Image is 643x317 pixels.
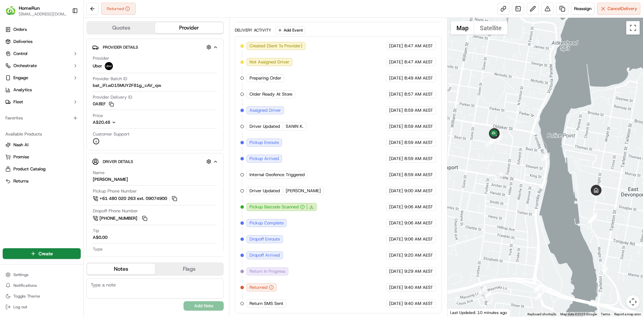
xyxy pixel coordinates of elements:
[7,27,122,38] p: Welcome 👋
[389,107,403,113] span: [DATE]
[275,26,305,34] button: Add Event
[593,189,601,197] div: 10
[13,142,28,148] span: Nash AI
[235,28,271,33] div: Delivery Activity
[404,107,433,113] span: 8:59 AM AEST
[13,304,27,310] span: Log out
[389,43,403,49] span: [DATE]
[389,301,403,307] span: [DATE]
[249,204,299,210] span: Pickup Barcode Scanned
[494,135,503,143] div: 1
[404,301,433,307] span: 9:40 AM AEST
[3,164,81,174] button: Product Catalog
[93,76,127,82] span: Provider Batch ID
[389,188,403,194] span: [DATE]
[19,11,67,17] span: [EMAIL_ADDRESS][DOMAIN_NAME]
[87,264,155,274] button: Notes
[93,188,137,194] span: Pickup Phone Number
[404,59,433,65] span: 8:47 AM AEST
[67,114,81,119] span: Pylon
[93,170,104,176] span: Name
[389,140,403,146] span: [DATE]
[404,268,433,274] span: 9:29 AM AEST
[249,59,289,65] span: Not Assigned Driver
[404,91,433,97] span: 8:57 AM AEST
[404,284,433,290] span: 9:40 AM AEST
[449,308,471,317] img: Google
[489,135,498,144] div: 18
[286,123,303,129] span: SANIN K.
[17,43,121,50] input: Got a question? Start typing here...
[13,39,32,45] span: Deliveries
[3,302,81,312] button: Log out
[249,284,268,290] span: Returned
[93,195,178,202] a: +61 480 020 263 ext. 09074900
[92,42,218,53] button: Provider Details
[389,252,403,258] span: [DATE]
[404,252,433,258] span: 9:20 AM AEST
[249,301,283,307] span: Return SMS Sent
[249,172,305,178] span: Internal Geofence Triggered
[404,140,433,146] span: 8:59 AM AEST
[54,95,110,107] a: 💻API Documentation
[588,213,597,221] div: 12
[93,63,102,69] span: Uber
[3,60,81,71] button: Orchestrate
[114,66,122,74] button: Start new chat
[249,220,284,226] span: Pickup Complete
[449,308,471,317] a: Open this area in Google Maps (opens a new window)
[93,228,99,234] span: Tip
[249,107,281,113] span: Assigned Driver
[87,22,155,33] button: Quotes
[249,43,302,49] span: Created (Sent To Provider)
[23,64,110,71] div: Start new chat
[93,119,152,125] button: A$20.48
[57,98,62,103] div: 💻
[155,264,223,274] button: Flags
[404,172,433,178] span: 8:59 AM AEST
[3,248,81,259] button: Create
[13,294,40,299] span: Toggle Theme
[3,270,81,279] button: Settings
[249,268,285,274] span: Return In Progress
[574,6,591,12] span: Reassign
[286,188,321,194] span: [PERSON_NAME]
[93,246,102,252] span: Type
[249,91,292,97] span: Order Ready At Store
[47,113,81,119] a: Powered byPylon
[13,178,28,184] span: Returns
[3,97,81,107] button: Fleet
[93,83,161,89] span: bat_iFLwD15MUY2F81g_cAV_qw
[13,283,37,288] span: Notifications
[93,234,108,241] div: A$0.00
[19,5,40,11] button: HomeRun
[494,172,503,181] div: 4
[7,98,12,103] div: 📗
[93,215,148,222] a: [PHONE_NUMBER]
[249,140,279,146] span: Pickup Enroute
[626,21,640,35] button: Toggle fullscreen view
[404,75,433,81] span: 8:49 AM AEST
[541,153,550,161] div: 17
[560,312,597,316] span: Map data ©2025 Google
[99,215,137,221] span: [PHONE_NUMBER]
[3,281,81,290] button: Notifications
[389,91,403,97] span: [DATE]
[486,138,494,147] div: 2
[13,63,37,69] span: Orchestrate
[13,75,28,81] span: Engage
[474,21,507,35] button: Show satellite imagery
[93,176,128,182] div: [PERSON_NAME]
[447,308,510,317] div: Last Updated: 10 minutes ago
[3,292,81,301] button: Toggle Theme
[7,64,19,76] img: 1736555255976-a54dd68f-1ca7-489b-9aae-adbdc363a1c4
[593,184,602,193] div: 11
[3,24,81,35] a: Orders
[93,94,132,100] span: Provider Delivery ID
[93,113,103,119] span: Price
[601,312,610,316] a: Terms (opens in new tab)
[93,119,110,125] span: A$20.48
[13,272,28,277] span: Settings
[533,284,542,293] div: 16
[13,166,46,172] span: Product Catalog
